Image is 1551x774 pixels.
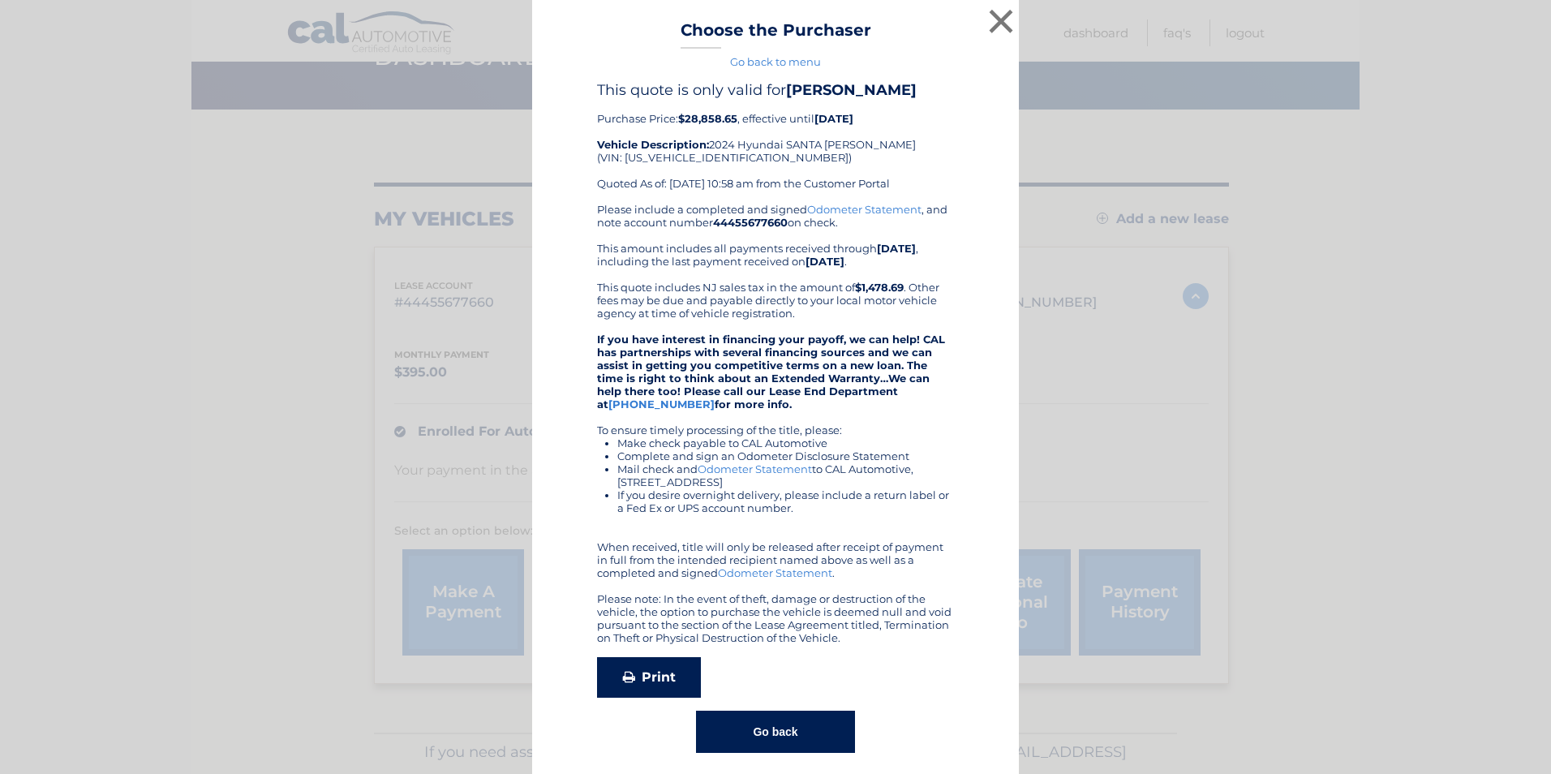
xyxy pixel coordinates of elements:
div: Please include a completed and signed , and note account number on check. This amount includes al... [597,203,954,644]
a: [PHONE_NUMBER] [608,398,715,411]
li: Complete and sign an Odometer Disclosure Statement [617,449,954,462]
a: Go back to menu [730,55,821,68]
b: $28,858.65 [678,112,737,125]
button: Go back [696,711,854,753]
a: Odometer Statement [807,203,922,216]
div: Purchase Price: , effective until 2024 Hyundai SANTA [PERSON_NAME] (VIN: [US_VEHICLE_IDENTIFICATI... [597,81,954,203]
b: 44455677660 [713,216,788,229]
a: Print [597,657,701,698]
li: If you desire overnight delivery, please include a return label or a Fed Ex or UPS account number. [617,488,954,514]
b: $1,478.69 [855,281,904,294]
strong: If you have interest in financing your payoff, we can help! CAL has partnerships with several fin... [597,333,945,411]
b: [DATE] [814,112,853,125]
b: [DATE] [806,255,844,268]
strong: Vehicle Description: [597,138,709,151]
a: Odometer Statement [698,462,812,475]
li: Make check payable to CAL Automotive [617,436,954,449]
li: Mail check and to CAL Automotive, [STREET_ADDRESS] [617,462,954,488]
h3: Choose the Purchaser [681,20,871,49]
h4: This quote is only valid for [597,81,954,99]
a: Odometer Statement [718,566,832,579]
b: [PERSON_NAME] [786,81,917,99]
button: × [985,5,1017,37]
b: [DATE] [877,242,916,255]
